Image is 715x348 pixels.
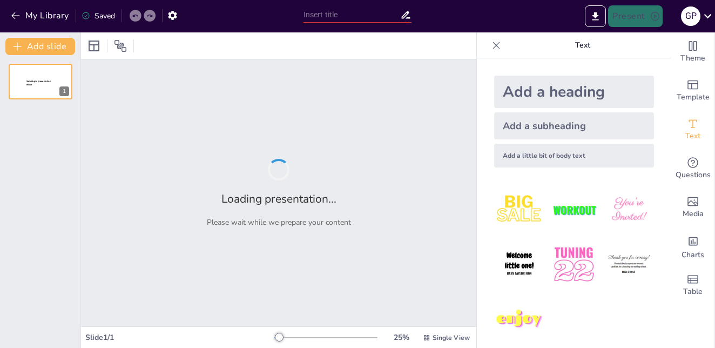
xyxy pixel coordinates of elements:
div: Add text boxes [671,110,714,149]
span: Table [683,286,703,298]
button: My Library [8,7,73,24]
span: Sendsteps presentation editor [26,80,51,86]
span: Text [685,130,700,142]
span: Charts [682,249,704,261]
span: Single View [433,333,470,342]
span: Media [683,208,704,220]
div: Add ready made slides [671,71,714,110]
span: Questions [676,169,711,181]
img: 1.jpeg [494,185,544,235]
img: 4.jpeg [494,239,544,290]
span: Position [114,39,127,52]
button: Present [608,5,662,27]
span: Template [677,91,710,103]
button: G P [681,5,700,27]
div: Get real-time input from your audience [671,149,714,188]
button: Export to PowerPoint [585,5,606,27]
div: G P [681,6,700,26]
div: Add a subheading [494,112,654,139]
img: 2.jpeg [549,185,599,235]
p: Please wait while we prepare your content [207,217,351,227]
p: Text [505,32,660,58]
h2: Loading presentation... [221,191,336,206]
div: 1 [59,86,69,96]
div: Saved [82,11,115,21]
div: Add images, graphics, shapes or video [671,188,714,227]
div: 1 [9,64,72,99]
span: Theme [680,52,705,64]
img: 3.jpeg [604,185,654,235]
img: 6.jpeg [604,239,654,290]
div: 25 % [388,332,414,343]
div: Layout [85,37,103,55]
button: Add slide [5,38,75,55]
img: 5.jpeg [549,239,599,290]
img: 7.jpeg [494,295,544,345]
input: Insert title [303,7,401,23]
div: Slide 1 / 1 [85,332,274,343]
div: Add a heading [494,76,654,108]
div: Add a little bit of body text [494,144,654,168]
div: Add charts and graphs [671,227,714,266]
div: Add a table [671,266,714,305]
div: Change the overall theme [671,32,714,71]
